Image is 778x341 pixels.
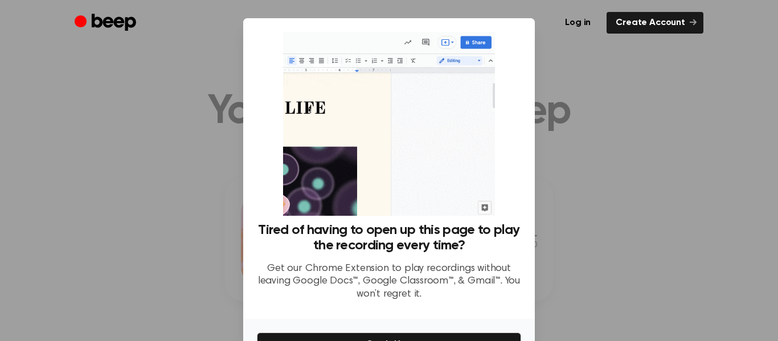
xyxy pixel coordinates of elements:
img: Beep extension in action [283,32,494,216]
a: Beep [75,12,139,34]
p: Get our Chrome Extension to play recordings without leaving Google Docs™, Google Classroom™, & Gm... [257,262,521,301]
h3: Tired of having to open up this page to play the recording every time? [257,223,521,253]
a: Create Account [607,12,703,34]
a: Log in [556,12,600,34]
